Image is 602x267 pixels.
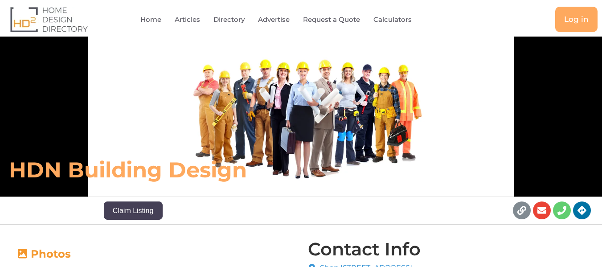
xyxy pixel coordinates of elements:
a: Log in [555,7,598,32]
a: Advertise [258,9,290,30]
h4: Contact Info [308,240,421,258]
button: Claim Listing [104,201,163,219]
a: Home [140,9,161,30]
a: Calculators [373,9,412,30]
nav: Menu [123,9,449,30]
a: Photos [16,247,71,260]
h6: HDN Building Design [9,156,417,183]
span: Log in [564,16,589,23]
a: Directory [213,9,245,30]
a: Request a Quote [303,9,360,30]
a: Articles [175,9,200,30]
